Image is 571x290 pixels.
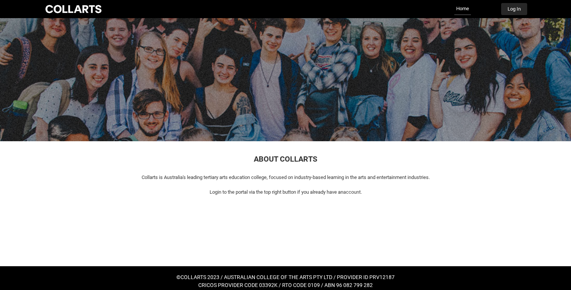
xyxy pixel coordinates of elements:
[501,3,527,15] button: Log In
[254,154,317,164] span: ABOUT COLLARTS
[48,174,523,181] p: Collarts is Australia's leading tertiary arts education college, focused on industry-based learni...
[343,189,362,195] span: account.
[454,3,471,15] a: Home
[48,188,523,196] p: Login to the portal via the top right button if you already have an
